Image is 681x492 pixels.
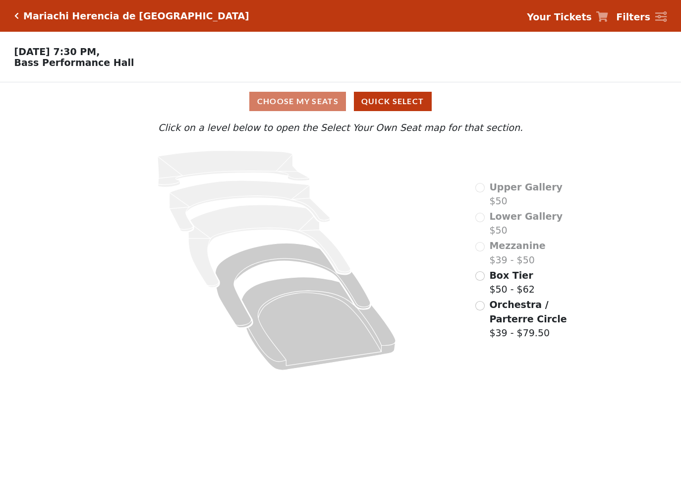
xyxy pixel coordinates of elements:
[489,268,534,297] label: $50 - $62
[489,182,563,192] span: Upper Gallery
[241,277,396,370] path: Orchestra / Parterre Circle - Seats Available: 644
[158,151,310,187] path: Upper Gallery - Seats Available: 0
[489,180,563,208] label: $50
[489,270,533,281] span: Box Tier
[489,209,563,238] label: $50
[489,298,589,340] label: $39 - $79.50
[616,10,667,24] a: Filters
[489,240,545,251] span: Mezzanine
[23,10,249,22] h5: Mariachi Herencia de [GEOGRAPHIC_DATA]
[489,239,545,267] label: $39 - $50
[616,11,650,22] strong: Filters
[14,12,19,19] a: Click here to go back to filters
[489,299,567,324] span: Orchestra / Parterre Circle
[489,211,563,222] span: Lower Gallery
[92,121,589,135] p: Click on a level below to open the Select Your Own Seat map for that section.
[354,92,432,111] button: Quick Select
[527,10,608,24] a: Your Tickets
[527,11,592,22] strong: Your Tickets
